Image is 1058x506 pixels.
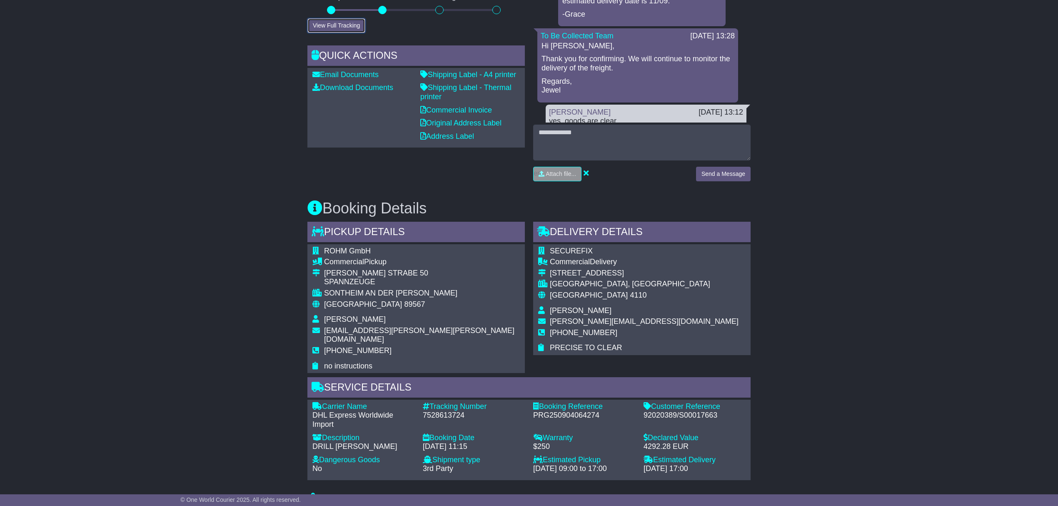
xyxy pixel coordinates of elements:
[644,442,746,451] div: 4292.28 EUR
[533,411,635,420] div: PRG250904064274
[423,411,525,420] div: 7528613724
[324,315,386,323] span: [PERSON_NAME]
[696,167,751,181] button: Send a Message
[550,258,739,267] div: Delivery
[324,278,520,287] div: SPANNZEUGE
[550,291,628,299] span: [GEOGRAPHIC_DATA]
[420,106,492,114] a: Commercial Invoice
[423,456,525,465] div: Shipment type
[644,402,746,411] div: Customer Reference
[324,269,520,278] div: [PERSON_NAME] STRABE 50
[644,456,746,465] div: Estimated Delivery
[550,258,590,266] span: Commercial
[307,200,751,217] h3: Booking Details
[423,433,525,443] div: Booking Date
[549,117,743,126] div: yes, goods are clear
[324,258,364,266] span: Commercial
[562,10,721,19] p: -Grace
[533,464,635,473] div: [DATE] 09:00 to 17:00
[550,328,617,337] span: [PHONE_NUMBER]
[533,442,635,451] div: $250
[699,108,743,117] div: [DATE] 13:12
[312,411,414,429] div: DHL Express Worldwide Import
[549,108,611,116] a: [PERSON_NAME]
[533,456,635,465] div: Estimated Pickup
[550,343,622,352] span: PRECISE TO CLEAR
[533,402,635,411] div: Booking Reference
[420,119,502,127] a: Original Address Label
[180,496,301,503] span: © One World Courier 2025. All rights reserved.
[312,70,379,79] a: Email Documents
[312,433,414,443] div: Description
[550,306,611,315] span: [PERSON_NAME]
[541,32,614,40] a: To Be Collected Team
[420,70,516,79] a: Shipping Label - A4 printer
[541,55,734,73] p: Thank you for confirming. We will continue to monitor the delivery of the freight.
[324,289,520,298] div: SONTHEIM AN DER [PERSON_NAME]
[324,258,520,267] div: Pickup
[644,433,746,443] div: Declared Value
[324,300,402,308] span: [GEOGRAPHIC_DATA]
[541,77,734,95] p: Regards, Jewel
[541,42,734,51] p: Hi [PERSON_NAME],
[644,464,746,473] div: [DATE] 17:00
[324,346,392,355] span: [PHONE_NUMBER]
[312,442,414,451] div: DRILL [PERSON_NAME]
[423,442,525,451] div: [DATE] 11:15
[312,402,414,411] div: Carrier Name
[550,317,739,326] span: [PERSON_NAME][EMAIL_ADDRESS][DOMAIN_NAME]
[404,300,425,308] span: 89567
[550,269,739,278] div: [STREET_ADDRESS]
[630,291,646,299] span: 4110
[550,280,739,289] div: [GEOGRAPHIC_DATA], [GEOGRAPHIC_DATA]
[324,326,514,344] span: [EMAIL_ADDRESS][PERSON_NAME][PERSON_NAME][DOMAIN_NAME]
[324,362,372,370] span: no instructions
[307,45,525,68] div: Quick Actions
[423,402,525,411] div: Tracking Number
[307,18,365,33] button: View Full Tracking
[644,411,746,420] div: 92020389/S00017663
[312,456,414,465] div: Dangerous Goods
[533,222,751,244] div: Delivery Details
[307,222,525,244] div: Pickup Details
[533,433,635,443] div: Warranty
[690,32,735,41] div: [DATE] 13:28
[307,377,751,400] div: Service Details
[423,464,453,473] span: 3rd Party
[312,464,322,473] span: No
[420,83,512,101] a: Shipping Label - Thermal printer
[550,247,593,255] span: SECUREFIX
[420,132,474,140] a: Address Label
[312,83,393,92] a: Download Documents
[324,247,371,255] span: ROHM GmbH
